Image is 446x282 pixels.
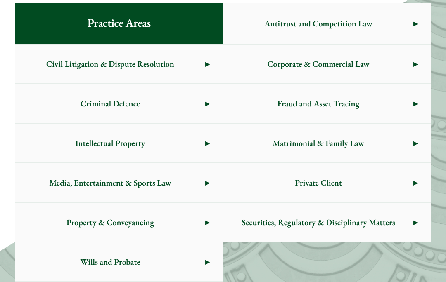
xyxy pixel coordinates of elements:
[223,203,413,242] span: Securities, Regulatory & Disciplinary Matters
[15,203,223,242] a: Property & Conveyancing
[223,3,431,44] a: Antitrust and Competition Law
[223,45,431,83] a: Corporate & Commercial Law
[223,163,431,202] a: Private Client
[74,3,164,44] span: Practice Areas
[223,45,413,83] span: Corporate & Commercial Law
[15,45,223,83] a: Civil Litigation & Dispute Resolution
[15,203,205,242] span: Property & Conveyancing
[223,84,413,123] span: Fraud and Asset Tracing
[15,45,205,83] span: Civil Litigation & Dispute Resolution
[15,163,223,202] a: Media, Entertainment & Sports Law
[15,124,223,162] a: Intellectual Property
[15,84,205,123] span: Criminal Defence
[223,124,413,162] span: Matrimonial & Family Law
[15,163,205,202] span: Media, Entertainment & Sports Law
[223,124,431,162] a: Matrimonial & Family Law
[223,203,431,242] a: Securities, Regulatory & Disciplinary Matters
[15,84,223,123] a: Criminal Defence
[223,84,431,123] a: Fraud and Asset Tracing
[15,242,205,281] span: Wills and Probate
[15,242,223,281] a: Wills and Probate
[223,163,413,202] span: Private Client
[15,124,205,162] span: Intellectual Property
[223,4,413,43] span: Antitrust and Competition Law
